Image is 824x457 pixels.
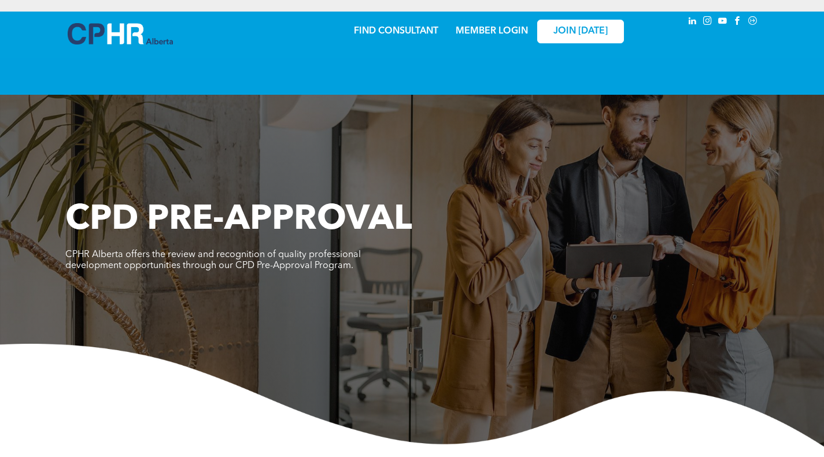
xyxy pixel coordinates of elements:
[731,14,744,30] a: facebook
[701,14,714,30] a: instagram
[553,26,608,37] span: JOIN [DATE]
[686,14,699,30] a: linkedin
[65,203,412,237] span: CPD PRE-APPROVAL
[456,27,528,36] a: MEMBER LOGIN
[747,14,759,30] a: Social network
[716,14,729,30] a: youtube
[354,27,438,36] a: FIND CONSULTANT
[68,23,173,44] img: A blue and white logo for cp alberta
[65,250,361,270] span: CPHR Alberta offers the review and recognition of quality professional development opportunities ...
[537,20,624,43] a: JOIN [DATE]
